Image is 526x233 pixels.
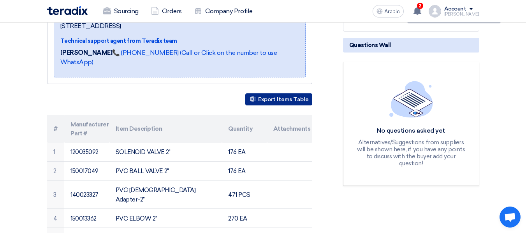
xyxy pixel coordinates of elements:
font: 2 [419,3,421,9]
button: Export Items Table [245,93,312,105]
font: Arabic [384,8,400,15]
font: Manufacturer Part # [70,121,109,137]
font: Quantity [228,125,253,132]
font: 2 [53,168,56,175]
font: SOLENOID VALVE 2" [116,149,171,156]
img: empty_state_list.svg [389,81,433,117]
font: Orders [162,7,182,15]
font: 1 [53,149,55,156]
font: Questions Wall [349,42,391,49]
a: Open chat [500,207,521,228]
font: PVC [DEMOGRAPHIC_DATA] Adapter-2" [116,187,195,203]
img: Teradix logo [47,6,88,15]
font: 120035092 [70,149,99,156]
a: Sourcing [97,3,145,20]
font: Attachments [273,125,311,132]
font: 3 [53,191,56,198]
font: 150017049 [70,168,99,175]
font: Account [444,5,466,12]
font: No questions asked yet [377,127,445,134]
font: [PERSON_NAME] [444,12,479,17]
font: Export Items Table [258,96,309,103]
img: profile_test.png [429,5,441,18]
font: [PERSON_NAME] [60,49,113,56]
font: Item Description [116,125,162,132]
button: Arabic [373,5,404,18]
font: 140023327 [70,191,99,198]
font: PVC ELBOW 2" [116,215,157,222]
font: 150013362 [70,215,97,222]
a: Orders [145,3,188,20]
font: 176 EA [228,168,245,175]
font: 270 EA [228,215,247,222]
font: PVC BALL VALVE 2" [116,168,169,175]
a: 📞 [PHONE_NUMBER] (Call or Click on the number to use WhatsApp) [60,49,277,66]
font: Company Profile [205,7,253,15]
font: 471 PCS [228,191,250,198]
font: Alternatives/Suggestions from suppliers will be shown here, if you have any points to discuss wit... [357,139,465,167]
font: Sourcing [114,7,139,15]
font: # [54,125,58,132]
font: Technical support agent from Teradix team [60,38,177,44]
font: 4 [53,215,57,222]
font: 176 EA [228,149,245,156]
